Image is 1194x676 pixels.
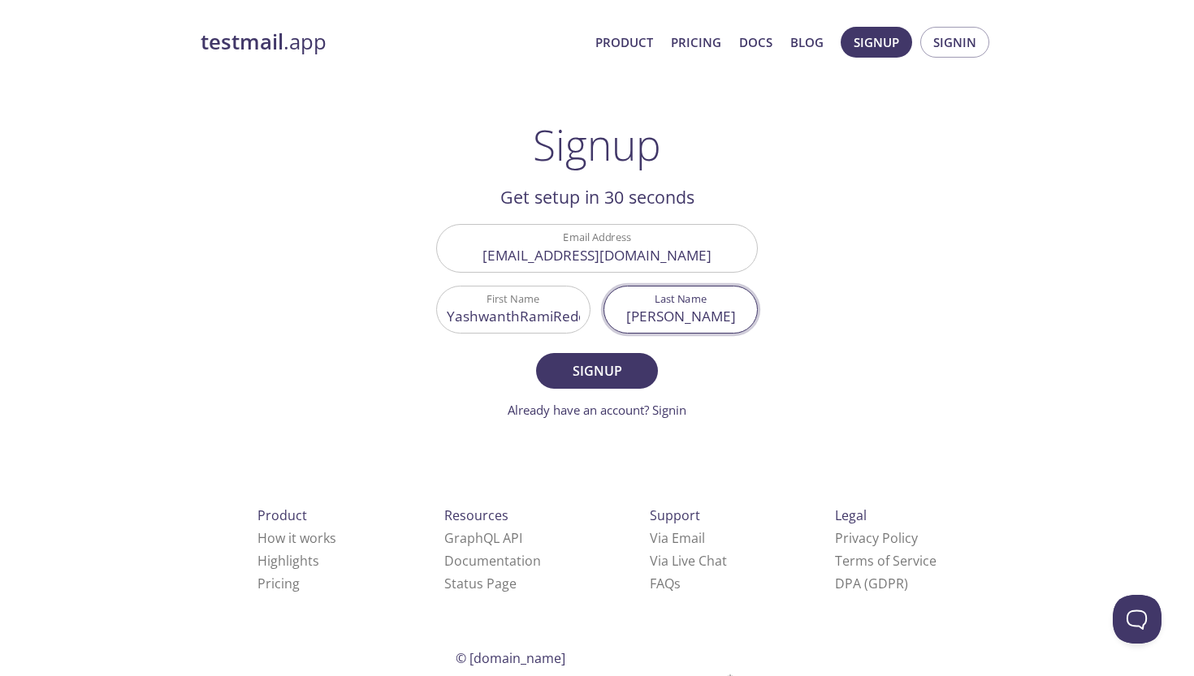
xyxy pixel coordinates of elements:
[854,32,899,53] span: Signup
[444,506,508,524] span: Resources
[790,32,824,53] a: Blog
[508,402,686,418] a: Already have an account? Signin
[444,575,517,592] a: Status Page
[933,32,976,53] span: Signin
[201,28,582,56] a: testmail.app
[674,575,681,592] span: s
[841,27,912,58] button: Signup
[650,529,705,547] a: Via Email
[444,552,541,570] a: Documentation
[595,32,653,53] a: Product
[920,27,989,58] button: Signin
[739,32,772,53] a: Docs
[835,575,908,592] a: DPA (GDPR)
[650,575,681,592] a: FAQ
[554,360,640,382] span: Signup
[536,353,658,389] button: Signup
[835,529,918,547] a: Privacy Policy
[1113,595,1162,644] iframe: Help Scout Beacon - Open
[436,183,758,211] h2: Get setup in 30 seconds
[201,28,283,56] strong: testmail
[650,506,700,524] span: Support
[257,552,319,570] a: Highlights
[835,506,867,524] span: Legal
[444,529,522,547] a: GraphQL API
[533,120,661,169] h1: Signup
[257,506,307,524] span: Product
[257,529,336,547] a: How it works
[650,552,727,570] a: Via Live Chat
[835,552,937,570] a: Terms of Service
[456,649,565,667] span: © [DOMAIN_NAME]
[671,32,721,53] a: Pricing
[257,575,300,592] a: Pricing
